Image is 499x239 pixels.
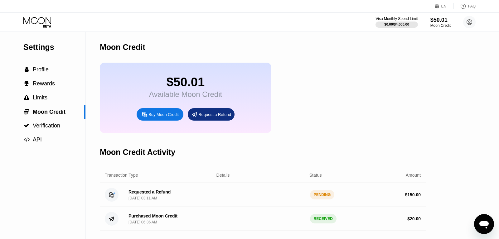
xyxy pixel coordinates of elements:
[24,137,30,142] span: 
[309,173,322,178] div: Status
[33,122,60,129] span: Verification
[23,108,30,115] div: 
[24,95,29,100] span: 
[441,4,447,8] div: EN
[149,75,222,89] div: $50.01
[33,109,65,115] span: Moon Credit
[406,173,421,178] div: Amount
[430,17,451,28] div: $50.01Moon Credit
[474,214,494,234] iframe: Button to launch messaging window
[468,4,476,8] div: FAQ
[435,3,454,9] div: EN
[430,23,451,28] div: Moon Credit
[25,67,29,72] span: 
[23,81,30,86] div: 
[128,189,171,194] div: Requested a Refund
[24,108,29,115] span: 
[128,196,157,200] div: [DATE] 03:11 AM
[310,214,337,223] div: RECEIVED
[23,123,30,128] div: 
[23,95,30,100] div: 
[310,190,335,199] div: PENDING
[137,108,183,121] div: Buy Moon Credit
[454,3,476,9] div: FAQ
[100,43,145,52] div: Moon Credit
[23,137,30,142] div: 
[105,173,138,178] div: Transaction Type
[100,148,175,157] div: Moon Credit Activity
[430,17,451,23] div: $50.01
[198,112,231,117] div: Request a Refund
[216,173,230,178] div: Details
[148,112,179,117] div: Buy Moon Credit
[128,220,157,224] div: [DATE] 06:36 AM
[149,90,222,99] div: Available Moon Credit
[33,136,42,143] span: API
[33,80,55,87] span: Rewards
[33,94,47,101] span: Limits
[33,66,49,73] span: Profile
[375,17,418,21] div: Visa Monthly Spend Limit
[23,67,30,72] div: 
[23,43,85,52] div: Settings
[407,216,421,221] div: $ 20.00
[405,192,421,197] div: $ 150.00
[375,17,418,28] div: Visa Monthly Spend Limit$0.00/$4,000.00
[128,213,177,218] div: Purchased Moon Credit
[188,108,235,121] div: Request a Refund
[384,22,409,26] div: $0.00 / $4,000.00
[24,123,29,128] span: 
[24,81,29,86] span: 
